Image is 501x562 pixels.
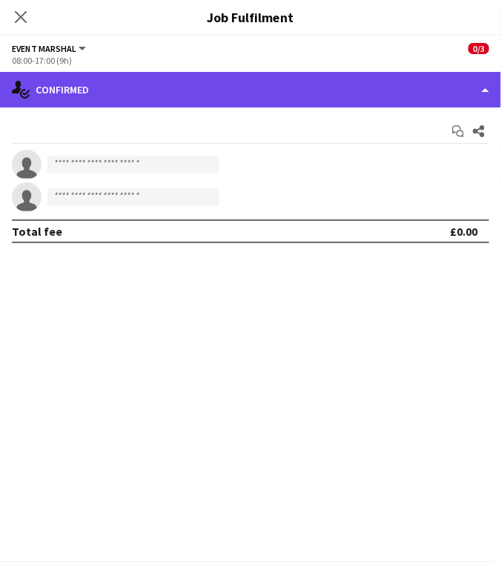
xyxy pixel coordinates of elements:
[12,55,489,66] div: 08:00-17:00 (9h)
[450,224,477,239] div: £0.00
[468,43,489,54] span: 0/3
[12,224,62,239] div: Total fee
[12,43,88,54] button: Event Marshal
[12,43,76,54] span: Event Marshal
